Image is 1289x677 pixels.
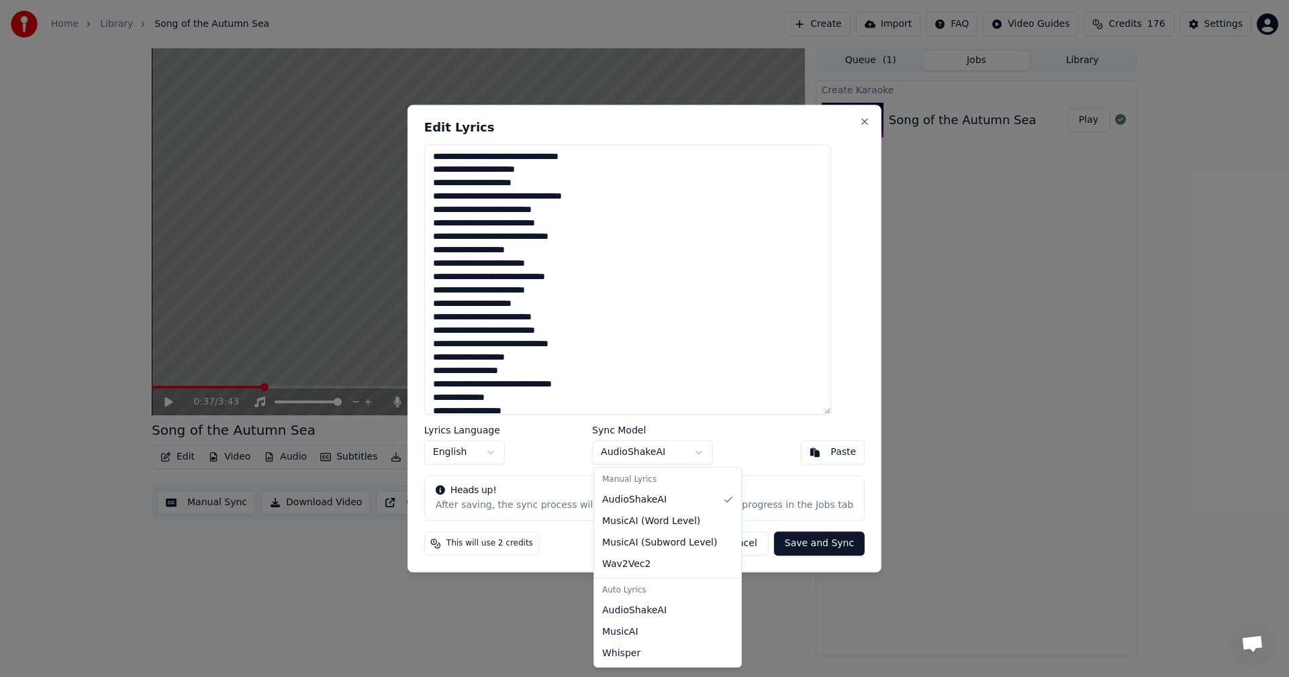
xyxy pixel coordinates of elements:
span: MusicAI ( Word Level ) [602,515,700,528]
span: Wav2Vec2 [602,558,651,571]
div: Manual Lyrics [597,470,738,489]
div: Auto Lyrics [597,581,738,600]
span: MusicAI ( Subword Level ) [602,536,717,550]
span: MusicAI [602,625,638,639]
span: AudioShakeAI [602,493,667,507]
span: Whisper [602,647,640,660]
span: AudioShakeAI [602,604,667,617]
